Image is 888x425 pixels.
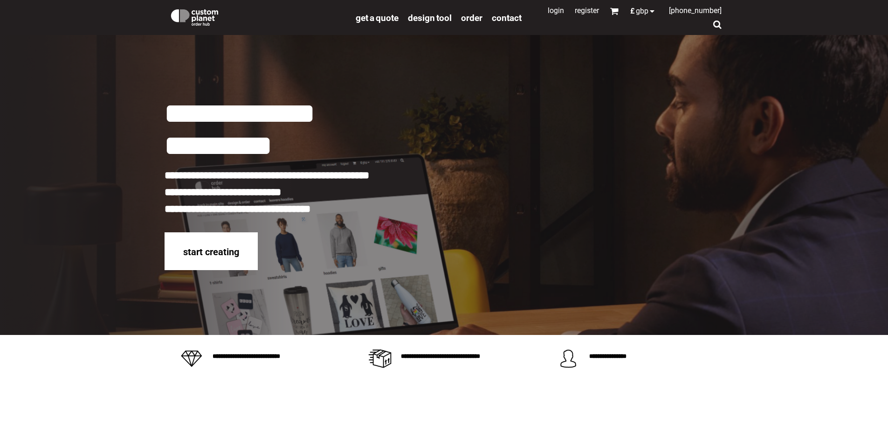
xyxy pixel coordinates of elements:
[169,7,220,26] img: Custom Planet
[548,6,564,15] a: Login
[165,2,351,30] a: Custom Planet
[630,7,636,15] span: £
[408,12,452,23] a: design tool
[461,13,482,23] span: order
[183,246,239,258] span: start creating
[408,13,452,23] span: design tool
[461,12,482,23] a: order
[575,6,599,15] a: Register
[492,13,522,23] span: Contact
[636,7,648,15] span: GBP
[492,12,522,23] a: Contact
[356,12,399,23] a: get a quote
[356,13,399,23] span: get a quote
[669,6,722,15] span: [PHONE_NUMBER]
